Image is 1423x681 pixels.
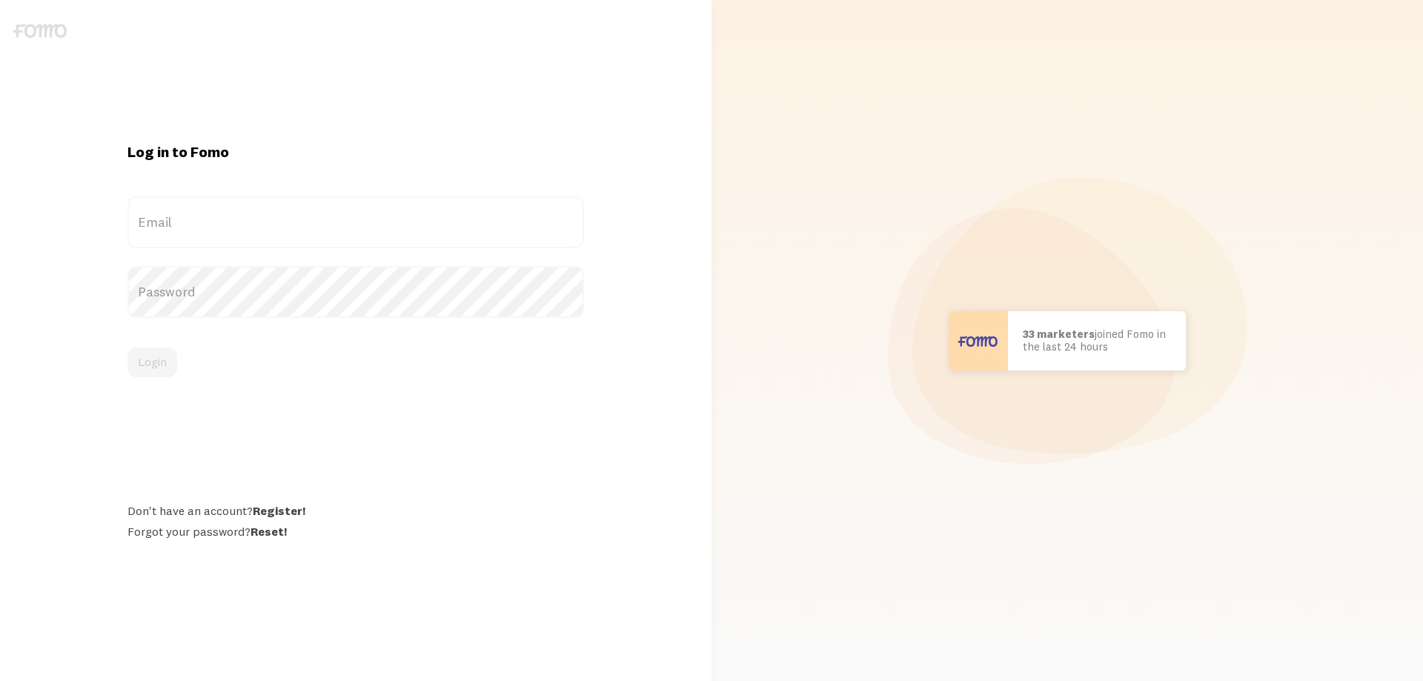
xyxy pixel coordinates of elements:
[1023,328,1171,353] p: joined Fomo in the last 24 hours
[127,524,584,539] div: Forgot your password?
[127,503,584,518] div: Don't have an account?
[13,24,67,38] img: fomo-logo-gray-b99e0e8ada9f9040e2984d0d95b3b12da0074ffd48d1e5cb62ac37fc77b0b268.svg
[251,524,287,539] a: Reset!
[1023,327,1095,341] b: 33 marketers
[949,311,1008,371] img: User avatar
[127,142,584,162] h1: Log in to Fomo
[127,266,584,318] label: Password
[253,503,305,518] a: Register!
[127,196,584,248] label: Email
